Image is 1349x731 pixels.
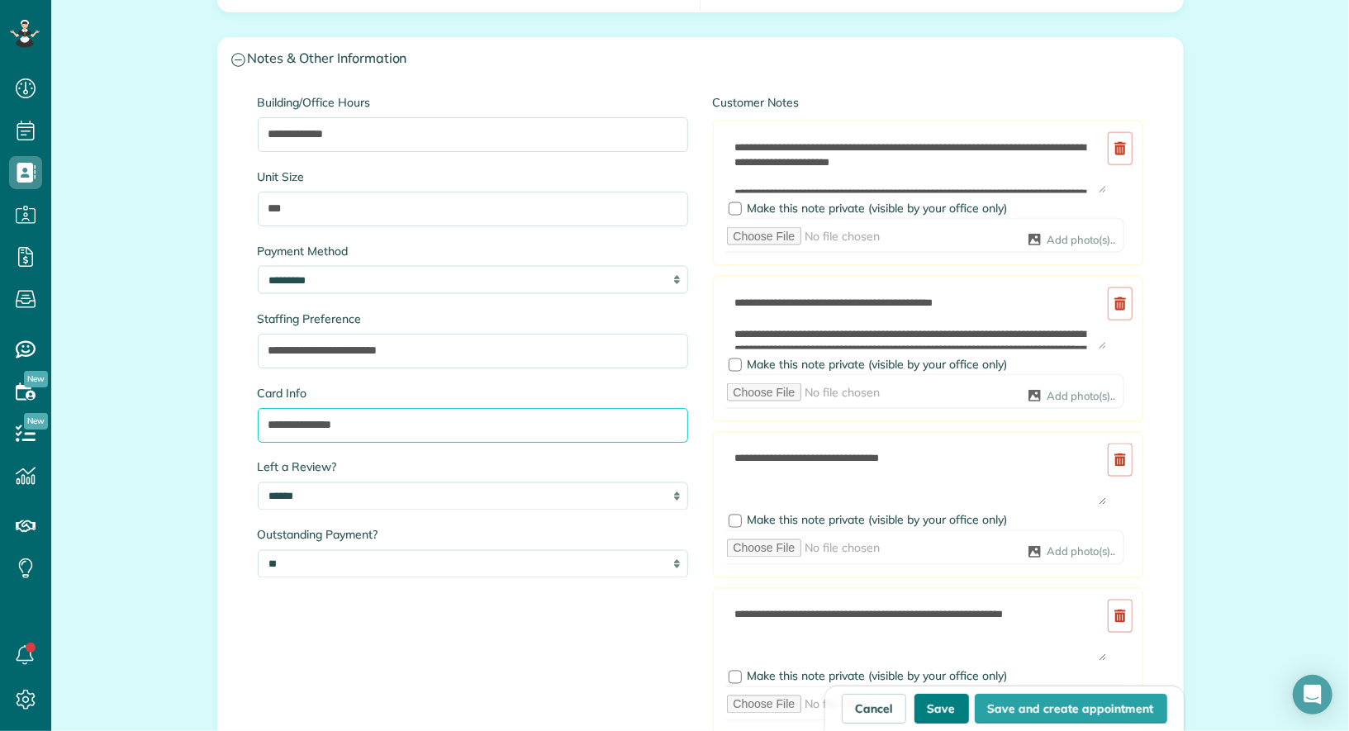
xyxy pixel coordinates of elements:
[258,459,688,476] label: Left a Review?
[713,94,1143,111] label: Customer Notes
[258,94,688,111] label: Building/Office Hours
[258,527,688,544] label: Outstanding Payment?
[975,694,1167,724] button: Save and create appointment
[748,357,1008,372] span: Make this note private (visible by your office only)
[258,243,688,259] label: Payment Method
[24,371,48,387] span: New
[842,694,906,724] a: Cancel
[258,311,688,327] label: Staffing Preference
[218,38,1183,80] a: Notes & Other Information
[914,694,969,724] button: Save
[258,169,688,185] label: Unit Size
[24,413,48,430] span: New
[748,513,1008,528] span: Make this note private (visible by your office only)
[1293,675,1332,714] div: Open Intercom Messenger
[748,669,1008,684] span: Make this note private (visible by your office only)
[748,201,1008,216] span: Make this note private (visible by your office only)
[258,385,688,401] label: Card Info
